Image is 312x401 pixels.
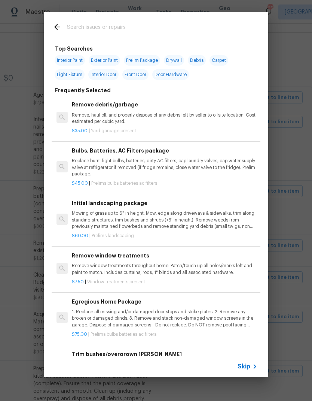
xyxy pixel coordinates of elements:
span: Exterior Paint [89,55,120,66]
span: Window treatments present [87,280,145,284]
h6: Remove debris/garbage [72,100,257,109]
h6: Initial landscaping package [72,199,257,207]
span: $60.00 [72,233,88,238]
span: Prelims bulbs batteries ac filters [91,181,157,186]
span: Skip [238,363,250,370]
p: Replace burnt light bulbs, batteries, dirty AC filters, cap laundry valves, cap water supply valv... [72,158,257,177]
span: $35.00 [72,129,88,133]
span: $75.00 [72,332,87,337]
h6: Trim bushes/overgrown [PERSON_NAME] [72,350,257,358]
span: $7.50 [72,280,84,284]
p: 1. Replace all missing and/or damaged door stops and strike plates. 2. Remove any broken or damag... [72,309,257,328]
span: Prelims landscaping [92,233,134,238]
p: | [72,331,257,338]
p: Mowing of grass up to 6" in height. Mow, edge along driveways & sidewalks, trim along standing st... [72,210,257,229]
h6: Egregious Home Package [72,298,257,306]
p: | [72,279,257,285]
span: Interior Door [88,69,119,80]
span: Interior Paint [55,55,85,66]
p: | [72,180,257,187]
span: Door Hardware [152,69,189,80]
h6: Frequently Selected [55,86,111,94]
p: Remove, haul off, and properly dispose of any debris left by seller to offsite location. Cost est... [72,112,257,125]
span: $45.00 [72,181,88,186]
span: Light Fixture [55,69,85,80]
input: Search issues or repairs [67,22,226,34]
span: Drywall [164,55,184,66]
h6: Bulbs, Batteries, AC Filters package [72,147,257,155]
span: Yard garbage present [91,129,136,133]
h6: Remove window treatments [72,251,257,260]
h6: Top Searches [55,45,93,53]
p: | [72,128,257,134]
span: Prelims bulbs batteries ac filters [91,332,156,337]
span: Prelim Package [124,55,160,66]
span: Front Door [122,69,149,80]
span: Carpet [209,55,228,66]
p: | [72,233,257,239]
span: Debris [188,55,206,66]
p: Remove window treatments throughout home. Patch/touch up all holes/marks left and paint to match.... [72,263,257,275]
